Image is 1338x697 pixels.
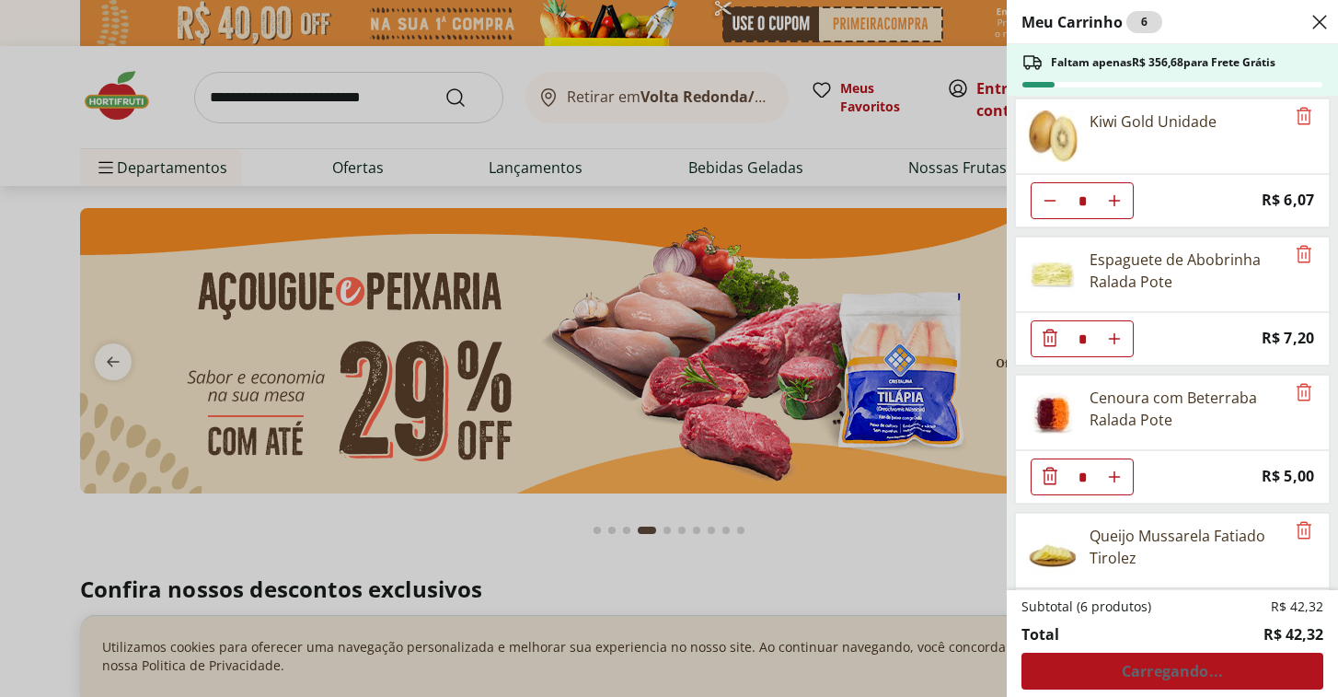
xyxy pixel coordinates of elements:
img: Principal [1027,525,1078,576]
span: R$ 7,20 [1262,326,1314,351]
h2: Meu Carrinho [1021,11,1162,33]
span: R$ 42,32 [1263,623,1323,645]
div: Espaguete de Abobrinha Ralada Pote [1090,249,1285,293]
button: Remove [1293,244,1315,266]
button: Remove [1293,106,1315,128]
span: R$ 6,07 [1262,188,1314,213]
input: Quantidade Atual [1068,183,1096,218]
div: 6 [1126,11,1162,33]
button: Diminuir Quantidade [1032,182,1068,219]
button: Aumentar Quantidade [1096,182,1133,219]
button: Diminuir Quantidade [1032,459,1068,495]
span: Faltam apenas R$ 356,68 para Frete Grátis [1051,55,1275,70]
img: Principal [1027,249,1078,300]
input: Quantidade Atual [1068,459,1096,494]
input: Quantidade Atual [1068,321,1096,356]
button: Diminuir Quantidade [1032,320,1068,357]
span: R$ 5,00 [1262,464,1314,489]
div: Kiwi Gold Unidade [1090,110,1217,133]
span: Total [1021,623,1059,645]
div: Cenoura com Beterraba Ralada Pote [1090,387,1285,431]
button: Aumentar Quantidade [1096,320,1133,357]
span: Subtotal (6 produtos) [1021,598,1151,616]
img: Principal [1027,387,1078,438]
button: Remove [1293,382,1315,404]
button: Remove [1293,520,1315,542]
button: Aumentar Quantidade [1096,459,1133,495]
span: R$ 42,32 [1271,598,1323,616]
div: Queijo Mussarela Fatiado Tirolez [1090,525,1285,569]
